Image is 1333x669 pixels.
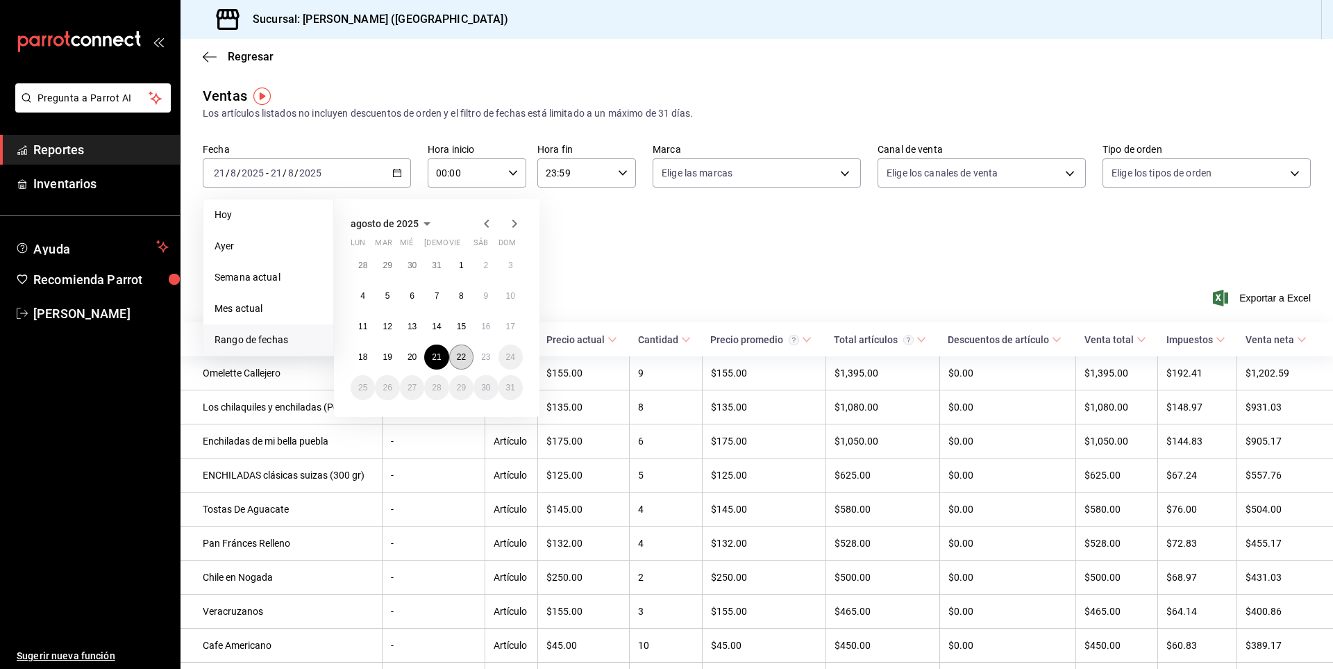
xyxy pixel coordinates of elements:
button: Tooltip marker [253,88,271,105]
div: Los artículos listados no incluyen descuentos de orden y el filtro de fechas está limitado a un m... [203,106,1311,121]
button: 26 de agosto de 2025 [375,375,399,400]
input: -- [270,167,283,179]
td: Pan Fránces Relleno [181,527,382,561]
button: 23 de agosto de 2025 [473,345,498,370]
td: 10 [630,629,703,663]
td: $0.00 [939,595,1076,629]
td: $155.00 [702,595,825,629]
td: $1,202.59 [1237,356,1333,390]
abbr: 21 de agosto de 2025 [432,352,441,362]
label: Fecha [203,144,411,154]
abbr: 24 de agosto de 2025 [506,352,515,362]
td: $625.00 [825,459,939,493]
td: $905.17 [1237,424,1333,459]
span: Impuestos [1166,334,1225,345]
button: 19 de agosto de 2025 [375,345,399,370]
abbr: jueves [424,238,506,253]
button: 11 de agosto de 2025 [351,314,375,339]
button: 25 de agosto de 2025 [351,375,375,400]
abbr: 31 de julio de 2025 [432,261,441,270]
span: [PERSON_NAME] [33,304,169,323]
abbr: viernes [449,238,460,253]
abbr: 29 de agosto de 2025 [457,383,466,393]
td: $67.24 [1158,459,1237,493]
button: 27 de agosto de 2025 [400,375,424,400]
td: $0.00 [939,390,1076,424]
button: 3 de agosto de 2025 [498,253,523,278]
td: $1,395.00 [1076,356,1158,390]
span: Exportar a Excel [1216,290,1311,306]
button: 18 de agosto de 2025 [351,345,375,370]
button: 13 de agosto de 2025 [400,314,424,339]
td: - [382,629,485,663]
input: -- [287,167,294,179]
td: $1,050.00 [1076,424,1158,459]
span: Sugerir nueva función [17,649,169,663]
td: Artículo [485,527,538,561]
td: $45.00 [702,629,825,663]
button: 7 de agosto de 2025 [424,283,448,308]
td: 6 [630,424,703,459]
td: ENCHILADAS clásicas suizas (300 gr) [181,459,382,493]
td: $465.00 [1076,595,1158,629]
button: 20 de agosto de 2025 [400,345,424,370]
td: $625.00 [1076,459,1158,493]
td: $931.03 [1237,390,1333,424]
span: Cantidad [638,334,691,345]
input: -- [230,167,237,179]
td: $528.00 [825,527,939,561]
td: $1,080.00 [825,390,939,424]
button: 10 de agosto de 2025 [498,283,523,308]
div: Venta total [1084,334,1134,345]
td: $175.00 [702,424,825,459]
td: $250.00 [702,561,825,595]
abbr: 12 de agosto de 2025 [383,322,392,331]
div: Total artículos [834,334,914,345]
abbr: 29 de julio de 2025 [383,261,392,270]
abbr: 9 de agosto de 2025 [483,291,488,301]
span: / [226,167,230,179]
button: 28 de julio de 2025 [351,253,375,278]
button: Pregunta a Parrot AI [15,83,171,113]
td: $455.17 [1237,527,1333,561]
button: 6 de agosto de 2025 [400,283,424,308]
span: Hoy [215,208,322,222]
td: $500.00 [825,561,939,595]
abbr: 11 de agosto de 2025 [358,322,367,331]
span: Inventarios [33,174,169,193]
abbr: 18 de agosto de 2025 [358,352,367,362]
td: 4 [630,527,703,561]
td: $192.41 [1158,356,1237,390]
td: $0.00 [939,424,1076,459]
td: Artículo [485,424,538,459]
button: 16 de agosto de 2025 [473,314,498,339]
td: $0.00 [939,561,1076,595]
td: $1,080.00 [1076,390,1158,424]
td: Veracruzanos [181,595,382,629]
button: 24 de agosto de 2025 [498,345,523,370]
td: Omelette Callejero [181,356,382,390]
span: / [237,167,241,179]
h3: Sucursal: [PERSON_NAME] ([GEOGRAPHIC_DATA]) [242,11,508,28]
button: 28 de agosto de 2025 [424,375,448,400]
abbr: 3 de agosto de 2025 [508,261,513,270]
td: $465.00 [825,595,939,629]
td: $500.00 [1076,561,1158,595]
td: $580.00 [825,493,939,527]
td: $0.00 [939,459,1076,493]
td: 8 [630,390,703,424]
abbr: 5 de agosto de 2025 [385,291,390,301]
td: $0.00 [939,493,1076,527]
td: - [382,595,485,629]
div: Ventas [203,85,247,106]
span: Ayuda [33,238,151,255]
td: $155.00 [702,356,825,390]
td: $64.14 [1158,595,1237,629]
span: Precio promedio [710,334,812,345]
td: $0.00 [939,356,1076,390]
div: Cantidad [638,334,678,345]
span: Venta total [1084,334,1146,345]
td: - [382,527,485,561]
label: Marca [653,144,861,154]
abbr: 25 de agosto de 2025 [358,383,367,393]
